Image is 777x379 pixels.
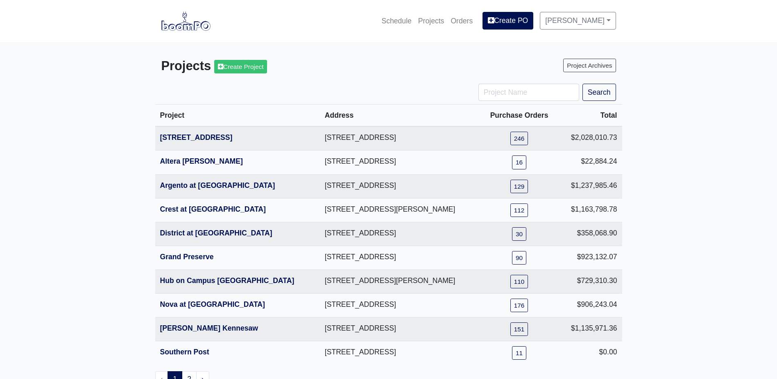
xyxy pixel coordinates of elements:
[320,151,480,174] td: [STREET_ADDRESS]
[160,348,209,356] a: Southern Post
[320,269,480,293] td: [STREET_ADDRESS][PERSON_NAME]
[320,105,480,127] th: Address
[558,222,622,246] td: $358,068.90
[415,12,448,30] a: Projects
[160,205,266,213] a: Crest at [GEOGRAPHIC_DATA]
[558,126,622,151] td: $2,028,010.73
[160,181,275,189] a: Argento at [GEOGRAPHIC_DATA]
[558,198,622,222] td: $1,163,798.78
[161,11,211,30] img: boomPO
[320,126,480,151] td: [STREET_ADDRESS]
[447,12,476,30] a: Orders
[510,203,528,217] a: 112
[160,324,258,332] a: [PERSON_NAME] Kennesaw
[558,294,622,317] td: $906,243.04
[540,12,616,29] a: [PERSON_NAME]
[378,12,415,30] a: Schedule
[512,155,526,169] a: 16
[320,198,480,222] td: [STREET_ADDRESS][PERSON_NAME]
[160,229,272,237] a: District at [GEOGRAPHIC_DATA]
[510,322,528,336] a: 151
[512,227,526,241] a: 30
[320,317,480,341] td: [STREET_ADDRESS]
[512,251,526,265] a: 90
[320,294,480,317] td: [STREET_ADDRESS]
[160,300,265,308] a: Nova at [GEOGRAPHIC_DATA]
[320,246,480,269] td: [STREET_ADDRESS]
[510,132,528,145] a: 246
[155,105,320,127] th: Project
[160,133,233,142] a: [STREET_ADDRESS]
[160,253,214,261] a: Grand Preserve
[558,269,622,293] td: $729,310.30
[558,317,622,341] td: $1,135,971.36
[558,341,622,365] td: $0.00
[160,276,294,285] a: Hub on Campus [GEOGRAPHIC_DATA]
[320,174,480,198] td: [STREET_ADDRESS]
[510,299,528,312] a: 176
[510,180,528,193] a: 129
[558,151,622,174] td: $22,884.24
[320,222,480,246] td: [STREET_ADDRESS]
[480,105,558,127] th: Purchase Orders
[558,174,622,198] td: $1,237,985.46
[160,157,243,165] a: Altera [PERSON_NAME]
[320,341,480,365] td: [STREET_ADDRESS]
[214,60,267,73] a: Create Project
[161,59,383,74] h3: Projects
[563,59,616,72] a: Project Archives
[483,12,533,29] a: Create PO
[478,84,579,101] input: Project Name
[558,246,622,269] td: $923,132.07
[558,105,622,127] th: Total
[510,275,528,288] a: 110
[512,346,526,360] a: 11
[582,84,616,101] button: Search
